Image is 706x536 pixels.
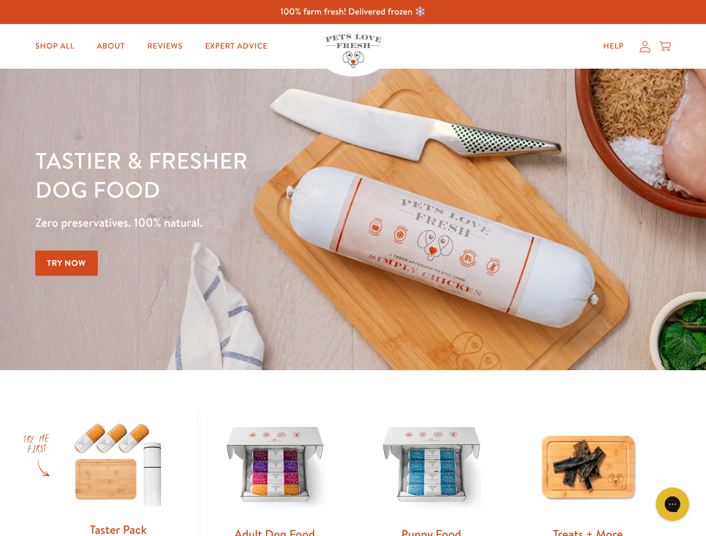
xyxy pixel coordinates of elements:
[35,146,459,204] h1: Tastier & fresher dog food
[325,34,381,68] img: Pets Love Fresh
[88,35,134,58] a: About
[650,484,695,525] iframe: Gorgias live chat messenger
[35,251,98,276] a: Try Now
[138,35,191,58] a: Reviews
[26,35,83,58] a: Shop All
[196,35,277,58] a: Expert Advice
[594,35,633,58] a: Help
[35,213,459,233] p: Zero preservatives. 100% natural.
